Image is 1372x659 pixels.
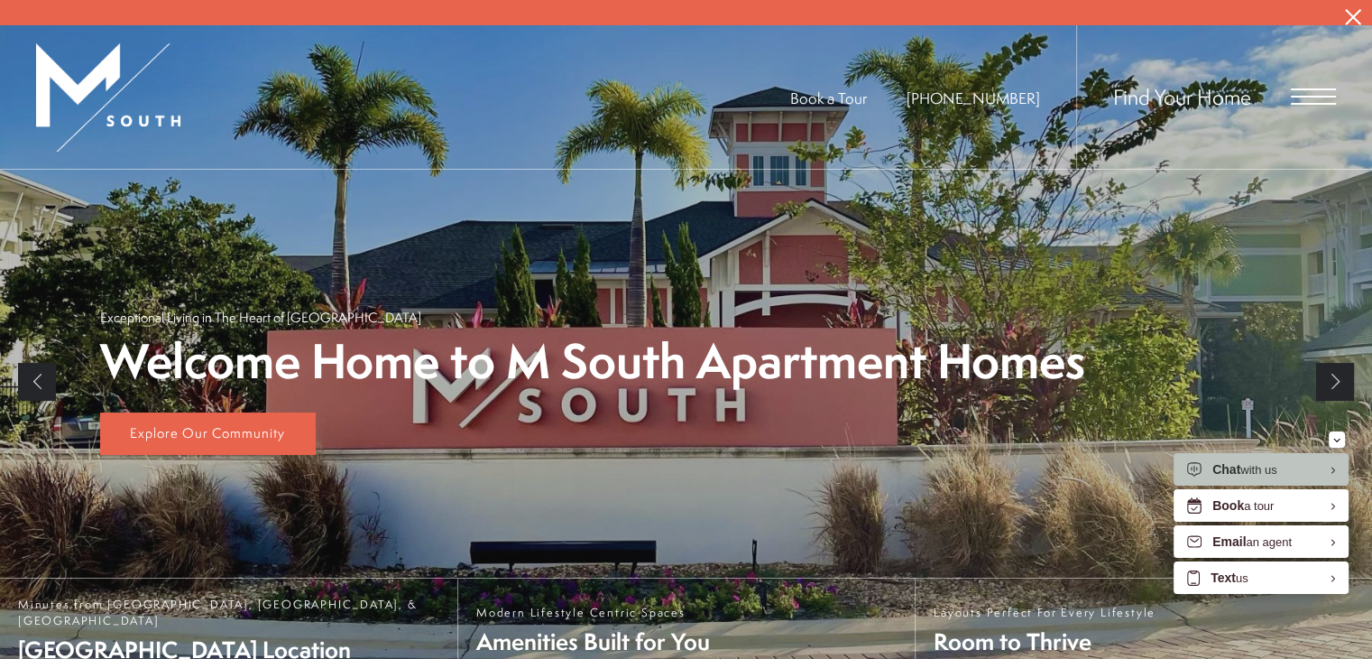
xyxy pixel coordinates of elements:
[130,423,285,442] span: Explore Our Community
[100,308,421,327] p: Exceptional Living in The Heart of [GEOGRAPHIC_DATA]
[36,43,180,152] img: MSouth
[1113,82,1251,111] span: Find Your Home
[476,605,710,621] span: Modern Lifestyle Centric Spaces
[907,88,1040,108] span: [PHONE_NUMBER]
[907,88,1040,109] a: Call Us at 813-570-8014
[934,605,1156,621] span: Layouts Perfect For Every Lifestyle
[790,88,867,108] span: Book a Tour
[790,88,867,109] a: Book a Tour
[934,626,1156,658] span: Room to Thrive
[1316,363,1354,401] a: Next
[100,413,316,456] a: Explore Our Community
[1291,88,1336,105] button: Open Menu
[100,336,1085,387] p: Welcome Home to M South Apartment Homes
[18,363,56,401] a: Previous
[18,597,439,629] span: Minutes from [GEOGRAPHIC_DATA], [GEOGRAPHIC_DATA], & [GEOGRAPHIC_DATA]
[476,626,710,658] span: Amenities Built for You
[1113,82,1251,112] a: Find Your Home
